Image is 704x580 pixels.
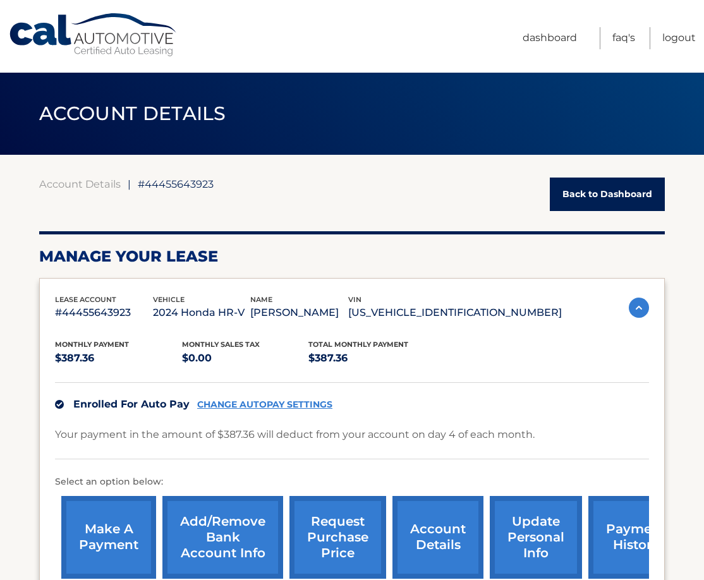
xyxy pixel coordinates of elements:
[308,340,408,349] span: Total Monthly Payment
[392,496,483,579] a: account details
[55,304,153,322] p: #44455643923
[73,398,190,410] span: Enrolled For Auto Pay
[153,304,251,322] p: 2024 Honda HR-V
[55,400,64,409] img: check.svg
[588,496,683,579] a: payment history
[55,474,649,490] p: Select an option below:
[490,496,582,579] a: update personal info
[39,247,665,266] h2: Manage Your Lease
[523,27,577,49] a: Dashboard
[128,178,131,190] span: |
[250,304,348,322] p: [PERSON_NAME]
[348,304,562,322] p: [US_VEHICLE_IDENTIFICATION_NUMBER]
[55,295,116,304] span: lease account
[289,496,386,579] a: request purchase price
[55,340,129,349] span: Monthly Payment
[153,295,185,304] span: vehicle
[550,178,665,211] a: Back to Dashboard
[55,349,182,367] p: $387.36
[61,496,156,579] a: make a payment
[182,340,260,349] span: Monthly sales Tax
[250,295,272,304] span: name
[162,496,283,579] a: Add/Remove bank account info
[182,349,309,367] p: $0.00
[612,27,635,49] a: FAQ's
[197,399,332,410] a: CHANGE AUTOPAY SETTINGS
[55,426,535,444] p: Your payment in the amount of $387.36 will deduct from your account on day 4 of each month.
[662,27,696,49] a: Logout
[348,295,361,304] span: vin
[138,178,214,190] span: #44455643923
[308,349,435,367] p: $387.36
[39,178,121,190] a: Account Details
[8,13,179,57] a: Cal Automotive
[39,102,226,125] span: ACCOUNT DETAILS
[629,298,649,318] img: accordion-active.svg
